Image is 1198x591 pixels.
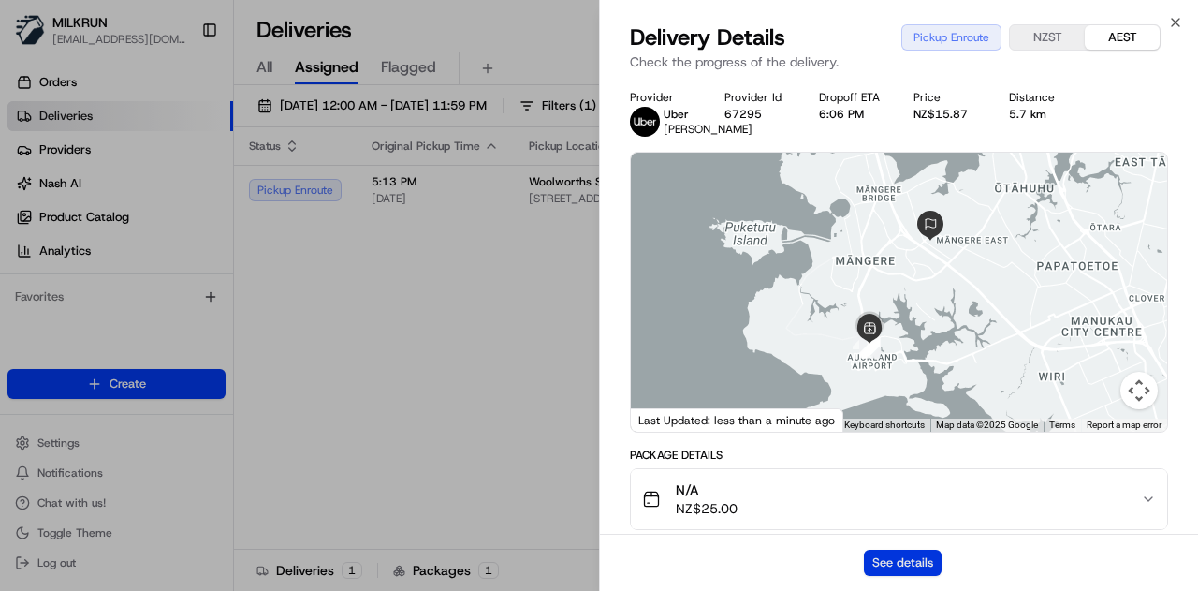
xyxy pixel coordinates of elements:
[724,107,762,122] button: 67295
[676,480,738,499] span: N/A
[819,107,884,122] div: 6:06 PM
[631,408,843,432] div: Last Updated: less than a minute ago
[1120,372,1158,409] button: Map camera controls
[1049,420,1075,430] a: Terms (opens in new tab)
[859,335,880,356] div: 7
[630,22,785,52] span: Delivery Details
[860,337,881,358] div: 4
[1010,25,1085,50] button: NZST
[636,407,697,432] img: Google
[844,419,925,432] button: Keyboard shortcuts
[630,90,694,105] div: Provider
[913,90,978,105] div: Price
[864,550,942,576] button: See details
[1087,420,1161,430] a: Report a map error
[819,90,884,105] div: Dropoff ETA
[636,407,697,432] a: Open this area in Google Maps (opens a new window)
[913,107,978,122] div: NZ$15.87
[630,448,1168,463] div: Package Details
[676,499,738,518] span: NZ$25.00
[664,107,689,122] span: Uber
[1085,25,1160,50] button: AEST
[631,469,1167,529] button: N/ANZ$25.00
[1009,90,1074,105] div: Distance
[936,420,1038,430] span: Map data ©2025 Google
[630,107,660,137] img: uber-new-logo.jpeg
[724,90,789,105] div: Provider Id
[1009,107,1074,122] div: 5.7 km
[630,52,1168,71] p: Check the progress of the delivery.
[664,122,752,137] span: [PERSON_NAME]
